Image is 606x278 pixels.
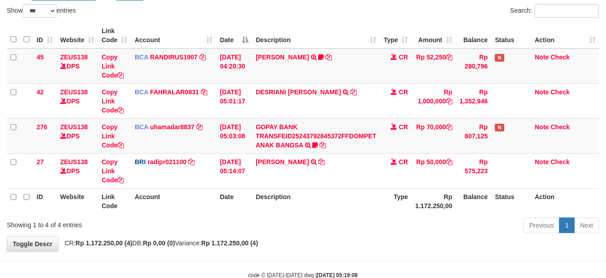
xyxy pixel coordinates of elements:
a: Note [535,88,549,96]
td: Rp 1,000,000 [412,83,456,118]
a: Copy Link Code [102,54,124,79]
th: Action [531,188,599,214]
a: [PERSON_NAME] [256,54,309,61]
a: Copy GOPAY BANK TRANSFEID25243792845372FFDOMPET ANAK BANGSA to clipboard [320,141,326,149]
th: ID [33,188,57,214]
a: Check [551,158,570,166]
span: CR [399,123,408,131]
a: Copy Rp 52,250 to clipboard [446,54,452,61]
a: radipr021100 [147,158,186,166]
a: Copy TENNY SETIAWAN to clipboard [326,54,332,61]
a: FAHRALAR0831 [150,88,199,96]
th: Link Code: activate to sort column ascending [98,23,131,49]
a: Note [535,54,549,61]
a: Copy Rp 70,000 to clipboard [446,123,452,131]
th: Rp 1.172.250,00 [412,188,456,214]
a: Note [535,123,549,131]
td: DPS [57,49,98,84]
td: Rp 807,125 [456,118,491,153]
a: 1 [559,218,575,233]
a: ZEUS138 [60,123,88,131]
td: [DATE] 04:20:30 [216,49,252,84]
th: Website [57,188,98,214]
a: Copy DANA TEGARJALERPR to clipboard [319,158,325,166]
th: Amount: activate to sort column ascending [412,23,456,49]
th: Type: activate to sort column ascending [380,23,412,49]
td: Rp 50,000 [412,153,456,188]
td: [DATE] 05:14:07 [216,153,252,188]
th: Status [491,188,531,214]
a: ZEUS138 [60,54,88,61]
a: Check [551,88,570,96]
a: Check [551,54,570,61]
a: Check [551,123,570,131]
div: Showing 1 to 4 of 4 entries [7,217,246,229]
strong: Rp 1.172.250,00 (4) [76,239,132,247]
th: Account: activate to sort column ascending [131,23,216,49]
a: Copy Link Code [102,88,124,114]
a: Copy RANDIRUS1907 to clipboard [199,54,206,61]
a: Copy radipr021100 to clipboard [189,158,195,166]
th: Date: activate to sort column descending [216,23,252,49]
a: Copy Rp 1,000,000 to clipboard [446,98,452,105]
a: GOPAY BANK TRANSFEID25243792845372FFDOMPET ANAK BANGSA [256,123,376,149]
td: Rp 52,250 [412,49,456,84]
td: [DATE] 05:01:17 [216,83,252,118]
span: 42 [37,88,44,96]
span: CR [399,88,408,96]
a: Copy uhamadar8837 to clipboard [196,123,203,131]
span: CR [399,158,408,166]
td: DPS [57,83,98,118]
th: Description [252,188,380,214]
span: BCA [135,88,148,96]
strong: Rp 1.172.250,00 (4) [201,239,258,247]
td: Rp 1,352,946 [456,83,491,118]
span: 27 [37,158,44,166]
a: Copy Link Code [102,158,124,184]
a: Copy Rp 50,000 to clipboard [446,158,452,166]
a: Next [574,218,599,233]
a: ZEUS138 [60,88,88,96]
a: Copy FAHRALAR0831 to clipboard [201,88,207,96]
th: Website: activate to sort column ascending [57,23,98,49]
a: [PERSON_NAME] [256,158,309,166]
th: Type [380,188,412,214]
span: 276 [37,123,47,131]
th: Action: activate to sort column ascending [531,23,599,49]
th: Description: activate to sort column ascending [252,23,380,49]
td: [DATE] 05:03:08 [216,118,252,153]
label: Search: [510,4,599,18]
span: Has Note [495,124,504,132]
a: RANDIRUS1907 [150,54,198,61]
a: DESRIANI [PERSON_NAME] [256,88,341,96]
th: Balance [456,188,491,214]
input: Search: [535,4,599,18]
td: DPS [57,118,98,153]
strong: Rp 0,00 (0) [143,239,175,247]
a: Copy Link Code [102,123,124,149]
td: Rp 70,000 [412,118,456,153]
a: Previous [524,218,560,233]
label: Show entries [7,4,76,18]
td: DPS [57,153,98,188]
a: ZEUS138 [60,158,88,166]
th: Link Code [98,188,131,214]
th: Status [491,23,531,49]
select: Showentries [23,4,57,18]
a: Copy DESRIANI NATALIS T to clipboard [350,88,357,96]
span: CR [399,54,408,61]
a: Toggle Descr [7,236,58,252]
span: 45 [37,54,44,61]
span: CR: DB: Variance: [60,239,258,247]
th: ID: activate to sort column ascending [33,23,57,49]
span: BCA [135,123,148,131]
span: BCA [135,54,148,61]
span: Has Note [495,54,504,62]
th: Date [216,188,252,214]
a: uhamadar8837 [150,123,194,131]
th: Account [131,188,216,214]
th: Balance [456,23,491,49]
span: BRI [135,158,145,166]
a: Note [535,158,549,166]
td: Rp 575,223 [456,153,491,188]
